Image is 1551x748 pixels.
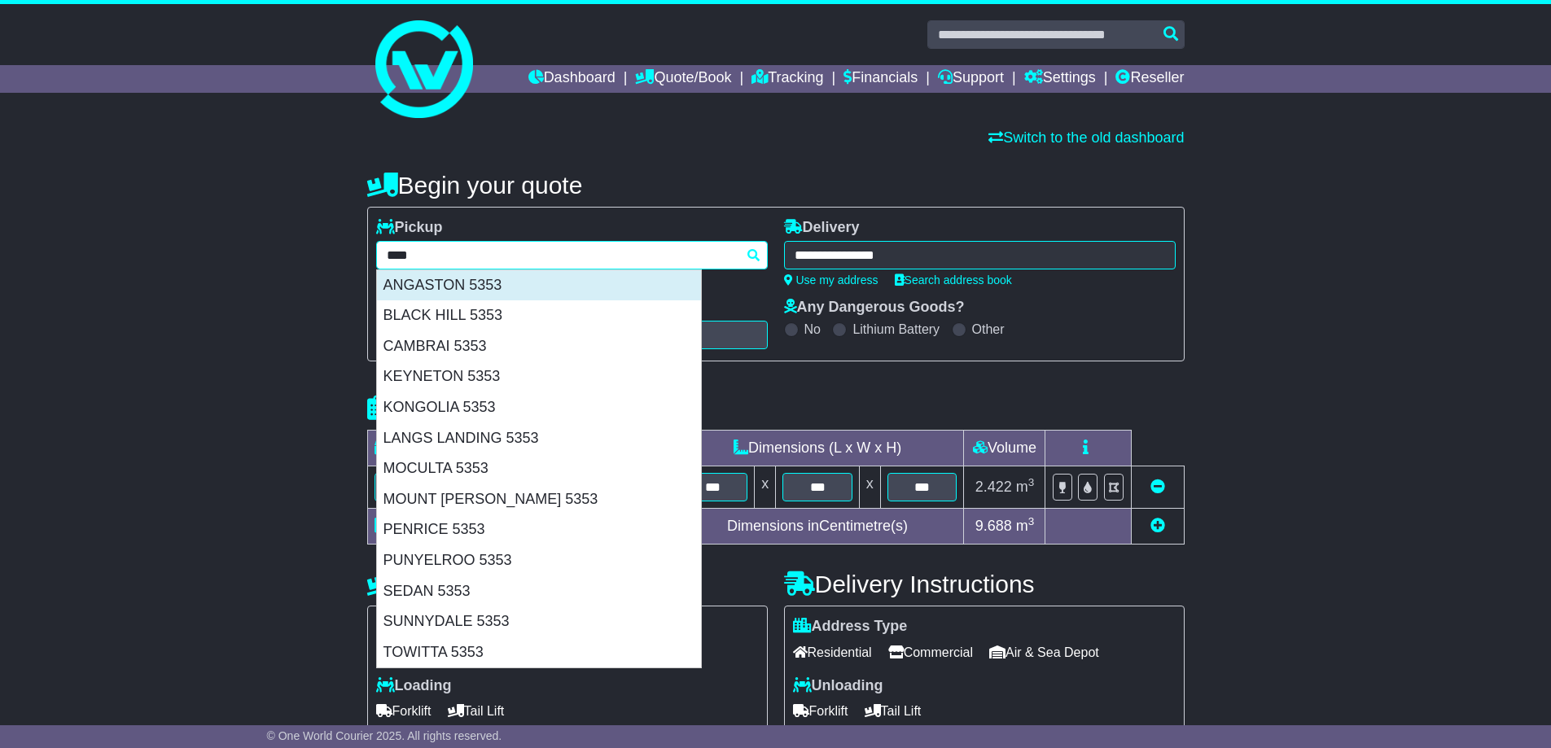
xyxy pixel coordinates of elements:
a: Support [938,65,1004,93]
td: Volume [964,431,1045,466]
a: Remove this item [1150,479,1165,495]
div: MOCULTA 5353 [377,453,701,484]
label: Other [972,322,1005,337]
td: Type [367,431,503,466]
a: Use my address [784,273,878,287]
span: Commercial [888,640,973,665]
sup: 3 [1028,476,1035,488]
span: m [1016,518,1035,534]
label: Address Type [793,618,908,636]
h4: Begin your quote [367,172,1185,199]
div: KONGOLIA 5353 [377,392,701,423]
div: CAMBRAI 5353 [377,331,701,362]
label: Pickup [376,219,443,237]
div: BLACK HILL 5353 [377,300,701,331]
a: Reseller [1115,65,1184,93]
label: Any Dangerous Goods? [784,299,965,317]
sup: 3 [1028,515,1035,527]
span: Air & Sea Depot [989,640,1099,665]
td: Total [367,509,503,545]
label: Unloading [793,677,883,695]
div: ANGASTON 5353 [377,270,701,301]
div: SUNNYDALE 5353 [377,606,701,637]
a: Dashboard [528,65,616,93]
div: PUNYELROO 5353 [377,545,701,576]
td: Dimensions (L x W x H) [671,431,964,466]
a: Search address book [895,273,1012,287]
div: LANGS LANDING 5353 [377,423,701,454]
span: 9.688 [975,518,1012,534]
span: Tail Lift [448,698,505,724]
td: x [859,466,880,509]
td: Dimensions in Centimetre(s) [671,509,964,545]
a: Add new item [1150,518,1165,534]
a: Settings [1024,65,1096,93]
span: 2.422 [975,479,1012,495]
a: Financials [843,65,918,93]
a: Quote/Book [635,65,731,93]
label: Delivery [784,219,860,237]
div: PENRICE 5353 [377,514,701,545]
div: SEDAN 5353 [377,576,701,607]
h4: Pickup Instructions [367,571,768,597]
td: x [755,466,776,509]
span: Forklift [793,698,848,724]
span: Forklift [376,698,432,724]
div: KEYNETON 5353 [377,361,701,392]
h4: Delivery Instructions [784,571,1185,597]
span: © One World Courier 2025. All rights reserved. [267,729,502,742]
label: No [804,322,821,337]
label: Loading [376,677,452,695]
label: Lithium Battery [852,322,940,337]
h4: Package details | [367,395,572,422]
span: Residential [793,640,872,665]
span: m [1016,479,1035,495]
a: Tracking [751,65,823,93]
a: Switch to the old dashboard [988,129,1184,146]
div: TOWITTA 5353 [377,637,701,668]
div: MOUNT [PERSON_NAME] 5353 [377,484,701,515]
span: Tail Lift [865,698,922,724]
